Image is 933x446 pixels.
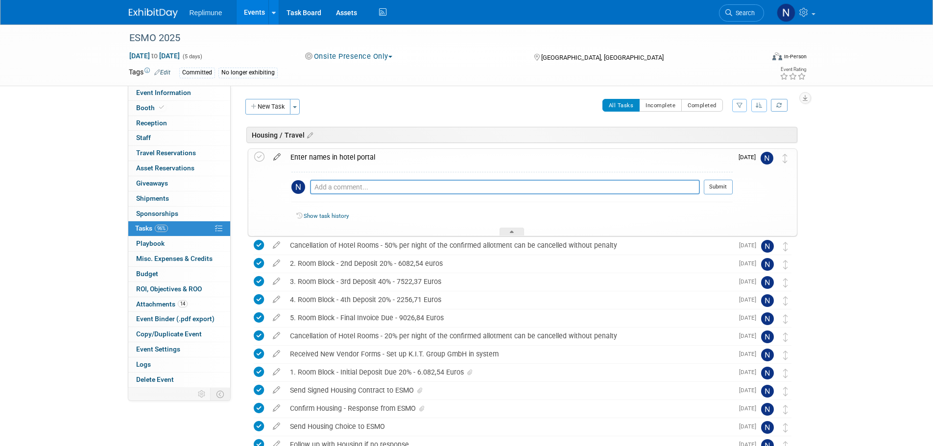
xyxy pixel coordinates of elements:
[761,403,774,416] img: Nicole Schaeffner
[268,241,285,250] a: edit
[719,4,764,22] a: Search
[136,119,167,127] span: Reception
[129,8,178,18] img: ExhibitDay
[178,300,188,307] span: 14
[777,3,795,22] img: Nicole Schaeffner
[136,164,194,172] span: Asset Reservations
[285,291,733,308] div: 4. Room Block - 4th Deposit 20% - 2256,71 Euros
[268,331,285,340] a: edit
[784,53,807,60] div: In-Person
[739,154,761,161] span: [DATE]
[128,267,230,282] a: Budget
[135,224,168,232] span: Tasks
[155,225,168,232] span: 96%
[136,315,215,323] span: Event Binder (.pdf export)
[128,221,230,236] a: Tasks96%
[182,53,202,60] span: (5 days)
[136,89,191,96] span: Event Information
[128,86,230,100] a: Event Information
[761,349,774,361] img: Nicole Schaeffner
[772,52,782,60] img: Format-Inperson.png
[783,369,788,378] i: Move task
[128,236,230,251] a: Playbook
[761,330,774,343] img: Nicole Schaeffner
[245,99,290,115] button: New Task
[783,387,788,396] i: Move task
[190,9,222,17] span: Replimune
[285,346,733,362] div: Received New Vendor Forms - Set up K.I.T. Group GmbH in system
[783,260,788,269] i: Move task
[739,405,761,412] span: [DATE]
[128,176,230,191] a: Giveaways
[128,357,230,372] a: Logs
[739,351,761,357] span: [DATE]
[128,252,230,266] a: Misc. Expenses & Credits
[246,127,797,143] div: Housing / Travel
[179,68,215,78] div: Committed
[268,313,285,322] a: edit
[771,99,788,112] a: Refresh
[285,418,733,435] div: Send Housing Choice to ESMO
[128,282,230,297] a: ROI, Objectives & ROO
[602,99,640,112] button: All Tasks
[136,134,151,141] span: Staff
[136,179,168,187] span: Giveaways
[706,51,807,66] div: Event Format
[739,314,761,321] span: [DATE]
[739,242,761,249] span: [DATE]
[285,255,733,272] div: 2. Room Block - 2nd Deposit 20% - 6082,54 euros
[136,300,188,308] span: Attachments
[739,369,761,376] span: [DATE]
[302,51,396,62] button: Onsite Presence Only
[128,161,230,176] a: Asset Reservations
[128,297,230,312] a: Attachments14
[128,342,230,357] a: Event Settings
[761,152,773,164] img: Nicole Schaeffner
[268,404,285,413] a: edit
[780,67,806,72] div: Event Rating
[128,131,230,145] a: Staff
[783,423,788,432] i: Move task
[783,242,788,251] i: Move task
[268,350,285,358] a: edit
[291,180,305,194] img: Nicole Schaeffner
[268,422,285,431] a: edit
[136,255,213,262] span: Misc. Expenses & Credits
[136,239,165,247] span: Playbook
[783,296,788,305] i: Move task
[783,278,788,287] i: Move task
[783,332,788,342] i: Move task
[285,382,733,399] div: Send Signed Housing Contract to ESMO
[128,116,230,131] a: Reception
[136,285,202,293] span: ROI, Objectives & ROO
[136,210,178,217] span: Sponsorships
[739,296,761,303] span: [DATE]
[739,260,761,267] span: [DATE]
[783,314,788,324] i: Move task
[732,9,755,17] span: Search
[704,180,733,194] button: Submit
[761,276,774,289] img: Nicole Schaeffner
[739,278,761,285] span: [DATE]
[136,360,151,368] span: Logs
[761,240,774,253] img: Nicole Schaeffner
[128,191,230,206] a: Shipments
[541,54,664,61] span: [GEOGRAPHIC_DATA], [GEOGRAPHIC_DATA]
[126,29,749,47] div: ESMO 2025
[304,212,349,219] a: Show task history
[136,330,202,338] span: Copy/Duplicate Event
[739,332,761,339] span: [DATE]
[739,387,761,394] span: [DATE]
[150,52,159,60] span: to
[285,328,733,344] div: Cancellation of Hotel Rooms - 20% per night of the confirmed allotment can be cancelled without p...
[268,153,286,162] a: edit
[739,423,761,430] span: [DATE]
[286,149,733,165] div: Enter names in hotel portal
[128,327,230,342] a: Copy/Duplicate Event
[129,67,170,78] td: Tags
[783,154,788,163] i: Move task
[285,400,733,417] div: Confirm Housing - Response from ESMO
[305,130,313,140] a: Edit sections
[783,351,788,360] i: Move task
[783,405,788,414] i: Move task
